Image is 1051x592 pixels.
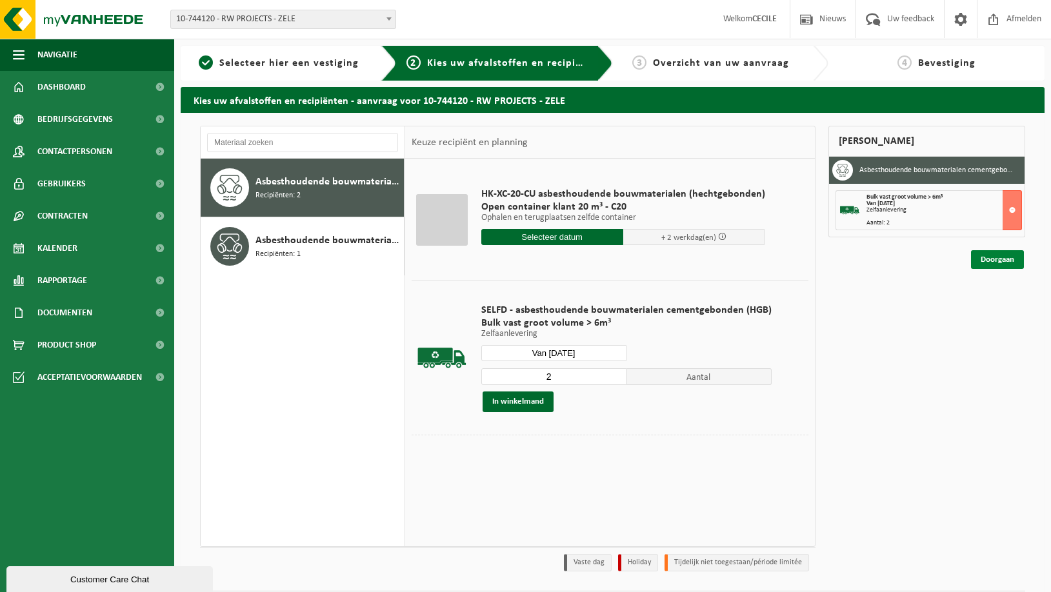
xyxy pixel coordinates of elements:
[897,55,912,70] span: 4
[483,391,554,412] button: In winkelmand
[37,200,88,232] span: Contracten
[37,329,96,361] span: Product Shop
[752,14,777,24] strong: CECILE
[37,232,77,264] span: Kalender
[406,55,421,70] span: 2
[632,55,646,70] span: 3
[866,200,895,207] strong: Van [DATE]
[187,55,371,71] a: 1Selecteer hier een vestiging
[866,220,1021,226] div: Aantal: 2
[626,368,772,385] span: Aantal
[37,39,77,71] span: Navigatie
[828,126,1025,157] div: [PERSON_NAME]
[564,554,612,571] li: Vaste dag
[405,126,534,159] div: Keuze recipiënt en planning
[37,71,86,103] span: Dashboard
[171,10,395,28] span: 10-744120 - RW PROJECTS - ZELE
[201,159,405,217] button: Asbesthoudende bouwmaterialen cementgebonden (hechtgebonden) Recipiënten: 2
[207,133,398,152] input: Materiaal zoeken
[481,317,772,330] span: Bulk vast groot volume > 6m³
[918,58,976,68] span: Bevestiging
[481,188,765,201] span: HK-XC-20-CU asbesthoudende bouwmaterialen (hechtgebonden)
[255,174,401,190] span: Asbesthoudende bouwmaterialen cementgebonden (hechtgebonden)
[427,58,605,68] span: Kies uw afvalstoffen en recipiënten
[481,229,623,245] input: Selecteer datum
[618,554,658,571] li: Holiday
[866,207,1021,213] div: Zelfaanlevering
[37,103,113,135] span: Bedrijfsgegevens
[199,55,213,70] span: 1
[859,160,1015,181] h3: Asbesthoudende bouwmaterialen cementgebonden (hechtgebonden)
[866,193,943,201] span: Bulk vast groot volume > 6m³
[37,264,87,297] span: Rapportage
[37,135,112,168] span: Contactpersonen
[481,345,626,361] input: Selecteer datum
[219,58,359,68] span: Selecteer hier een vestiging
[181,87,1045,112] h2: Kies uw afvalstoffen en recipiënten - aanvraag voor 10-744120 - RW PROJECTS - ZELE
[971,250,1024,269] a: Doorgaan
[481,213,765,222] p: Ophalen en terugplaatsen zelfde container
[201,217,405,275] button: Asbesthoudende bouwmaterialen cementgebonden met isolatie(hechtgebonden) Recipiënten: 1
[37,361,142,393] span: Acceptatievoorwaarden
[37,168,86,200] span: Gebruikers
[37,297,92,329] span: Documenten
[255,190,301,202] span: Recipiënten: 2
[661,233,716,242] span: + 2 werkdag(en)
[653,58,789,68] span: Overzicht van uw aanvraag
[255,248,301,261] span: Recipiënten: 1
[665,554,809,571] li: Tijdelijk niet toegestaan/période limitée
[481,330,772,339] p: Zelfaanlevering
[6,564,215,592] iframe: chat widget
[170,10,396,29] span: 10-744120 - RW PROJECTS - ZELE
[481,304,772,317] span: SELFD - asbesthoudende bouwmaterialen cementgebonden (HGB)
[255,233,401,248] span: Asbesthoudende bouwmaterialen cementgebonden met isolatie(hechtgebonden)
[481,201,765,213] span: Open container klant 20 m³ - C20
